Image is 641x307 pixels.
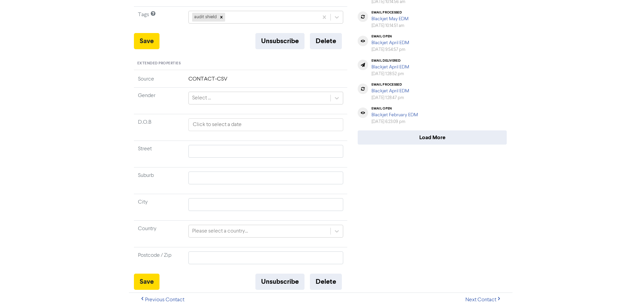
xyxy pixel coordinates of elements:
a: Blackjet February EDM [371,113,418,117]
button: Delete [310,274,342,290]
div: email delivered [371,59,409,63]
a: Blackjet April EDM [371,40,409,45]
button: Unsubscribe [255,33,305,49]
div: Please select a country... [192,227,248,235]
td: Postcode / Zip [134,247,184,274]
iframe: Chat Widget [557,234,641,307]
button: Load More [358,130,507,145]
div: email open [371,34,409,38]
div: Extended Properties [134,57,348,70]
button: Delete [310,33,342,49]
td: City [134,194,184,220]
td: CONTACT-CSV [184,75,348,88]
div: [DATE] 1:28:47 pm [371,95,409,101]
div: email processed [371,10,408,14]
td: Suburb [134,167,184,194]
td: Country [134,220,184,247]
div: email processed [371,83,409,87]
div: Select ... [192,94,211,102]
td: Street [134,141,184,167]
td: Gender [134,87,184,114]
td: Source [134,75,184,88]
a: Blackjet April EDM [371,89,409,93]
td: D.O.B [134,114,184,141]
div: audit shield [192,13,218,22]
button: Next Contact [460,293,507,307]
div: [DATE] 1:28:52 pm [371,71,409,77]
button: Previous Contact [134,293,190,307]
a: Blackjet April EDM [371,65,409,69]
button: Save [134,33,159,49]
a: Blackjet May EDM [371,17,408,21]
button: Unsubscribe [255,274,305,290]
div: [DATE] 6:23:09 pm [371,119,418,125]
input: Click to select a date [188,118,344,131]
td: Tags [134,7,184,33]
div: [DATE] 10:14:51 am [371,23,408,29]
div: [DATE] 9:54:57 pm [371,47,409,53]
div: email open [371,106,418,111]
button: Save [134,274,159,290]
